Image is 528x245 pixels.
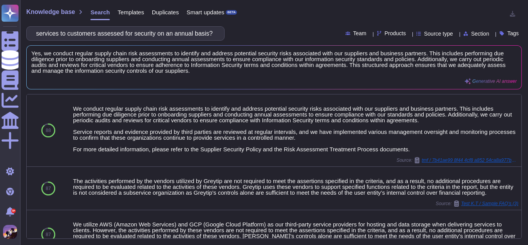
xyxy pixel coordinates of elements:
span: 87 [46,186,51,191]
div: We conduct regular supply chain risk assessments to identify and address potential security risks... [73,106,518,152]
span: Source: [436,200,518,207]
span: 87 [46,232,51,237]
span: Duplicates [152,9,179,15]
div: The activities performed by the vendors utilized by Greytip are not required to meet the assertio... [73,178,518,195]
div: 9+ [11,209,16,213]
span: Test K.T / Sample FAQ's (3) [461,201,518,206]
input: Search a question or template... [31,27,216,40]
span: Search [90,9,110,15]
button: user [2,223,22,240]
span: Templates [118,9,144,15]
span: 88 [46,128,51,133]
span: Smart updates [187,9,225,15]
span: Knowledge base [26,9,75,15]
span: Products [385,31,406,36]
img: user [3,225,17,239]
div: BETA [226,10,237,15]
span: Team [353,31,366,36]
span: Source: [397,157,518,163]
span: Yes, we conduct regular supply chain risk assessments to identify and address potential security ... [31,50,517,74]
span: Tags [507,31,519,36]
span: Generative AI answer [472,79,517,84]
span: Source type [424,31,453,36]
span: tmf / 7b41ae99 8f44 4cf8 a852 54ca8a977b6e TDISPL Checklist Audit trail ITGC 24 25 [422,158,518,163]
div: We utilize AWS (Amazon Web Services) and GCP (Google Cloud Platform) as our third-party service p... [73,221,518,245]
span: Section [471,31,489,36]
